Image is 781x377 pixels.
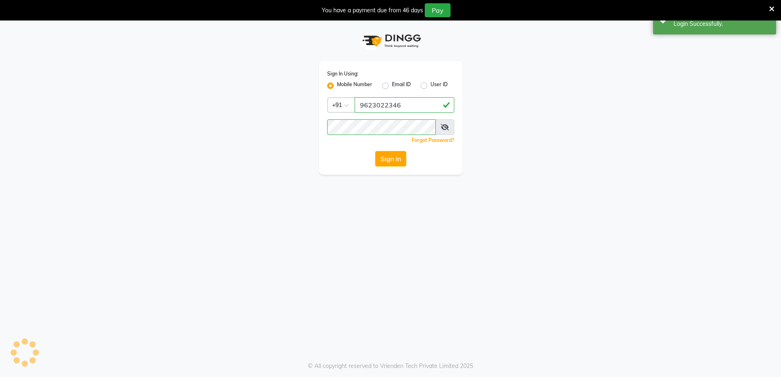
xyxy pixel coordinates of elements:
[674,20,770,28] div: Login Successfully.
[355,97,454,113] input: Username
[375,151,406,167] button: Sign In
[327,119,436,135] input: Username
[327,70,358,78] label: Sign In Using:
[412,137,454,143] a: Forgot Password?
[430,81,448,91] label: User ID
[425,3,451,17] button: Pay
[337,81,372,91] label: Mobile Number
[392,81,411,91] label: Email ID
[322,6,423,15] div: You have a payment due from 46 days
[358,29,424,53] img: logo1.svg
